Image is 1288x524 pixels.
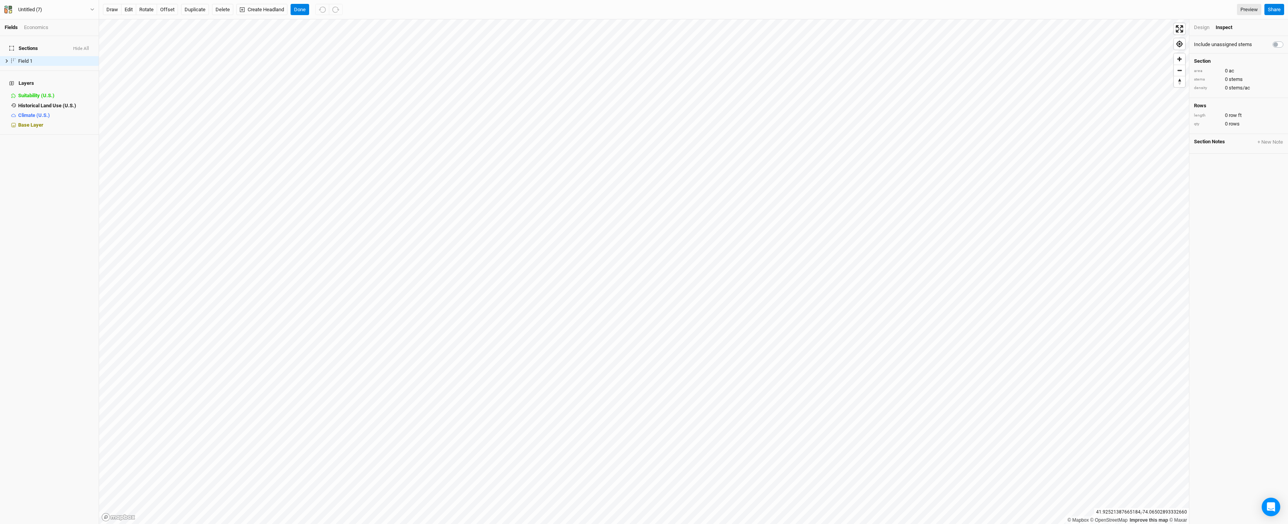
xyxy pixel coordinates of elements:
[18,103,76,108] span: Historical Land Use (U.S.)
[315,4,329,15] button: Undo (^z)
[1194,77,1221,82] div: stems
[1169,517,1187,523] a: Maxar
[1194,67,1283,74] div: 0
[18,112,94,119] div: Climate (U.S.)
[1229,112,1242,119] span: row ft
[18,103,94,109] div: Historical Land Use (U.S.)
[1262,498,1280,516] div: Open Intercom Messenger
[1174,23,1185,34] button: Enter fullscreen
[18,122,43,128] span: Base Layer
[1229,120,1240,127] span: rows
[18,122,94,128] div: Base Layer
[18,58,94,64] div: Field 1
[24,24,48,31] div: Economics
[1194,120,1283,127] div: 0
[18,93,94,99] div: Suitability (U.S.)
[1194,113,1221,119] div: length
[1216,24,1243,31] div: Inspect
[212,4,233,15] button: Delete
[121,4,136,15] button: edit
[1194,103,1283,109] h4: Rows
[4,5,95,14] button: Untitled (7)
[101,513,135,522] a: Mapbox logo
[1229,84,1250,91] span: stems/ac
[1257,139,1283,146] button: + New Note
[18,93,55,98] span: Suitability (U.S.)
[1194,85,1221,91] div: density
[1194,84,1283,91] div: 0
[1229,76,1243,83] span: stems
[1194,68,1221,74] div: area
[136,4,157,15] button: rotate
[1229,67,1234,74] span: ac
[9,45,38,52] span: Sections
[1067,517,1089,523] a: Mapbox
[181,4,209,15] button: Duplicate
[1174,53,1185,65] button: Zoom in
[18,112,50,118] span: Climate (U.S.)
[5,24,18,30] a: Fields
[1194,112,1283,119] div: 0
[1237,4,1261,15] a: Preview
[1090,517,1128,523] a: OpenStreetMap
[1194,121,1221,127] div: qty
[157,4,178,15] button: offset
[1094,508,1189,516] div: 41.92521387665184 , -74.06502893332660
[291,4,309,15] button: Done
[1194,139,1225,146] span: Section Notes
[1194,41,1252,48] label: Include unassigned stems
[1130,517,1168,523] a: Improve this map
[1194,24,1209,31] div: Design
[18,6,42,14] div: Untitled (7)
[103,4,121,15] button: draw
[1174,38,1185,50] button: Find my location
[1264,4,1284,15] button: Share
[18,58,32,64] span: Field 1
[99,19,1189,524] canvas: Map
[1194,76,1283,83] div: 0
[1174,76,1185,87] button: Reset bearing to north
[329,4,343,15] button: Redo (^Z)
[236,4,287,15] button: Create Headland
[73,46,89,52] button: Hide All
[1174,65,1185,76] button: Zoom out
[1194,58,1283,64] h4: Section
[5,76,94,91] h4: Layers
